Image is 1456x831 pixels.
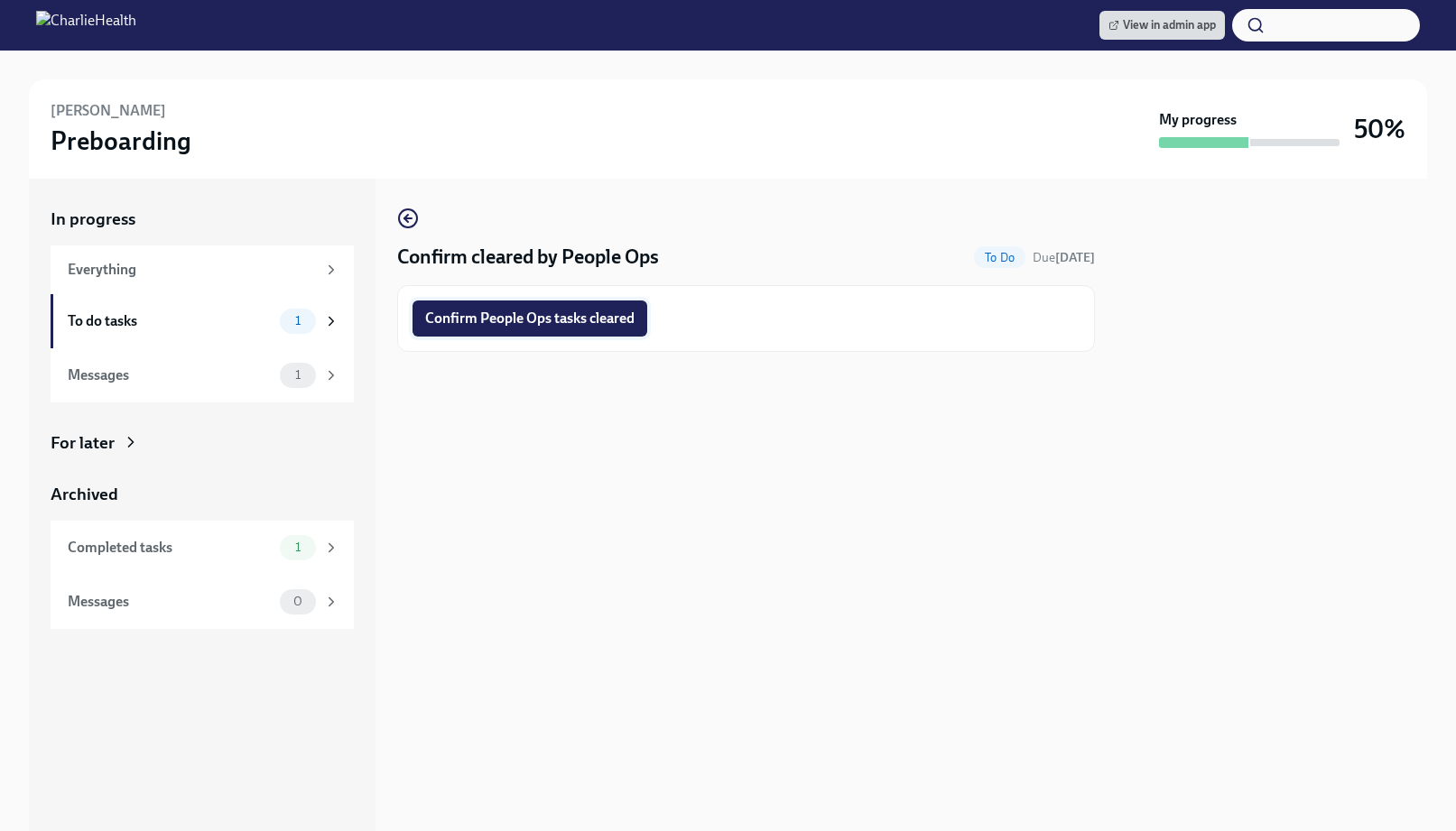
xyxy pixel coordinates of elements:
strong: [DATE] [1055,250,1095,265]
div: Everything [68,260,316,280]
div: Completed tasks [68,538,273,558]
div: Messages [68,365,273,385]
a: For later [51,431,354,455]
span: 0 [283,595,313,608]
span: View in admin app [1108,16,1216,34]
img: CharlieHealth [36,11,136,40]
span: 1 [284,540,311,554]
h6: [PERSON_NAME] [51,101,166,121]
span: 1 [284,314,311,328]
span: September 15th, 2025 09:00 [1033,249,1095,266]
h3: 50% [1354,113,1405,145]
strong: My progress [1159,110,1237,130]
div: For later [51,431,115,455]
h3: Preboarding [51,125,191,157]
a: View in admin app [1099,11,1225,40]
button: Confirm People Ops tasks cleared [413,300,647,337]
a: Archived [51,483,354,506]
a: In progress [51,208,354,231]
div: Messages [68,592,273,612]
a: To do tasks1 [51,294,354,348]
span: Due [1033,250,1095,265]
span: 1 [284,368,311,382]
a: Messages0 [51,575,354,629]
span: To Do [974,251,1025,264]
a: Messages1 [51,348,354,402]
a: Completed tasks1 [51,521,354,575]
a: Everything [51,245,354,294]
span: Confirm People Ops tasks cleared [425,309,635,328]
h4: Confirm cleared by People Ops [397,244,659,271]
div: To do tasks [68,311,273,331]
